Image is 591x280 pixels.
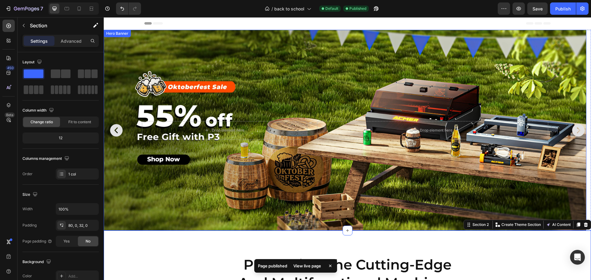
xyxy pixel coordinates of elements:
[24,134,98,142] div: 12
[22,273,32,279] div: Color
[555,6,571,12] div: Publish
[258,263,287,269] p: Page published
[68,172,97,177] div: 1 col
[22,239,52,244] div: Page padding
[22,223,37,228] div: Padding
[22,171,33,177] div: Order
[570,250,585,265] div: Open Intercom Messenger
[56,203,98,215] input: Auto
[349,6,366,11] span: Published
[5,112,15,117] div: Beta
[68,119,91,125] span: Fit to content
[271,6,273,12] span: /
[533,6,543,11] span: Save
[6,65,15,70] div: 450
[22,106,55,115] div: Column width
[41,238,447,275] h2: presenting the cutting-edge and multifunctional machines.
[30,22,80,29] p: Section
[30,38,48,44] p: Settings
[22,155,70,163] div: Columns management
[22,206,33,212] div: Width
[550,2,576,15] button: Publish
[316,111,349,116] div: Drop element here
[527,2,548,15] button: Save
[108,111,141,116] div: Drop element here
[368,205,386,210] div: Section 2
[441,204,468,211] button: AI Content
[40,5,43,12] p: 7
[22,258,52,266] div: Background
[68,274,97,279] div: Add...
[325,6,338,11] span: Default
[61,38,82,44] p: Advanced
[398,205,437,210] p: Create Theme Section
[30,119,53,125] span: Change ratio
[86,239,90,244] span: No
[68,223,97,228] div: 80, 0, 32, 0
[2,2,46,15] button: 7
[1,14,26,19] div: Hero Banner
[467,105,482,121] button: Carousel Next Arrow
[274,6,304,12] span: back to school
[290,262,325,270] div: View live page
[22,58,43,66] div: Layout
[63,239,70,244] span: Yes
[22,191,39,199] div: Size
[116,2,141,15] div: Undo/Redo
[104,17,591,280] iframe: Design area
